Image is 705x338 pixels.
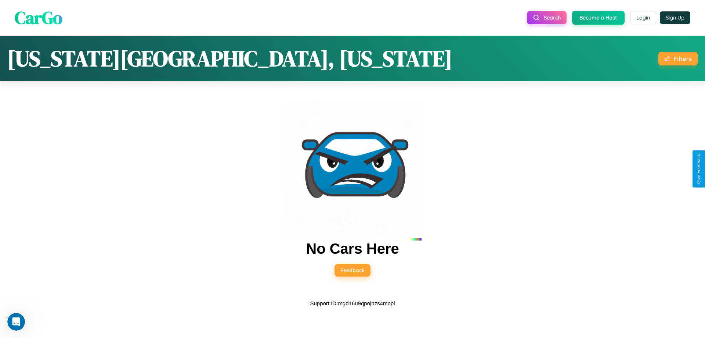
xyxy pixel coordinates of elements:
[310,298,395,308] p: Support ID: mgd16u9qpojnzs4mopi
[7,43,452,74] h1: [US_STATE][GEOGRAPHIC_DATA], [US_STATE]
[660,11,690,24] button: Sign Up
[283,102,422,241] img: car
[630,11,656,24] button: Login
[696,154,701,184] div: Give Feedback
[673,55,692,63] div: Filters
[15,6,62,30] span: CarGo
[572,11,625,25] button: Become a Host
[306,241,399,257] h2: No Cars Here
[658,52,698,65] button: Filters
[544,14,561,21] span: Search
[7,313,25,331] iframe: Intercom live chat
[335,264,370,277] button: Feedback
[527,11,567,24] button: Search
